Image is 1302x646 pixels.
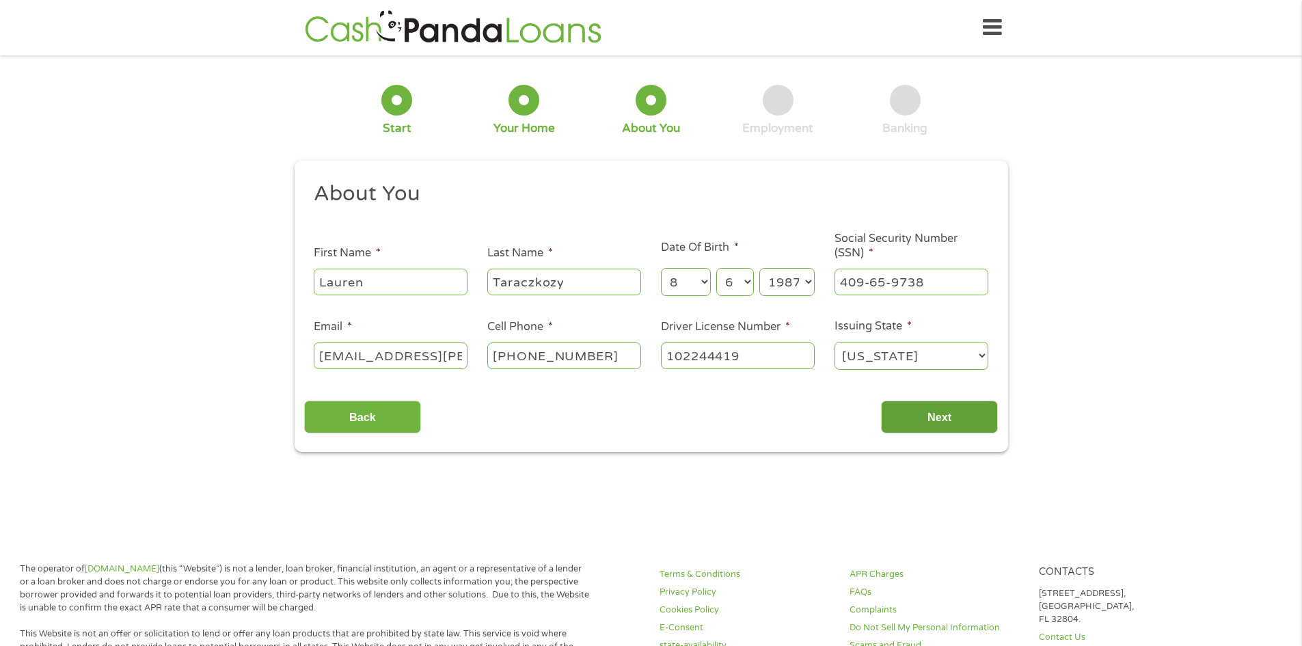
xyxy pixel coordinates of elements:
[314,269,467,295] input: John
[850,568,1023,581] a: APR Charges
[314,320,352,334] label: Email
[660,604,833,617] a: Cookies Policy
[835,319,912,334] label: Issuing State
[493,121,555,136] div: Your Home
[835,269,988,295] input: 078-05-1120
[1039,587,1212,626] p: [STREET_ADDRESS], [GEOGRAPHIC_DATA], FL 32804.
[661,320,790,334] label: Driver License Number
[20,563,590,615] p: The operator of (this “Website”) is not a lender, loan broker, financial institution, an agent or...
[304,401,421,434] input: Back
[487,320,553,334] label: Cell Phone
[660,586,833,599] a: Privacy Policy
[1039,566,1212,579] h4: Contacts
[850,621,1023,634] a: Do Not Sell My Personal Information
[487,246,553,260] label: Last Name
[85,563,159,574] a: [DOMAIN_NAME]
[742,121,813,136] div: Employment
[487,269,641,295] input: Smith
[314,246,381,260] label: First Name
[487,342,641,368] input: (541) 754-3010
[660,621,833,634] a: E-Consent
[314,342,467,368] input: john@gmail.com
[622,121,680,136] div: About You
[850,604,1023,617] a: Complaints
[314,180,978,208] h2: About You
[882,121,927,136] div: Banking
[661,241,739,255] label: Date Of Birth
[383,121,411,136] div: Start
[881,401,998,434] input: Next
[301,8,606,47] img: GetLoanNow Logo
[835,232,988,260] label: Social Security Number (SSN)
[850,586,1023,599] a: FAQs
[660,568,833,581] a: Terms & Conditions
[1039,631,1212,644] a: Contact Us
